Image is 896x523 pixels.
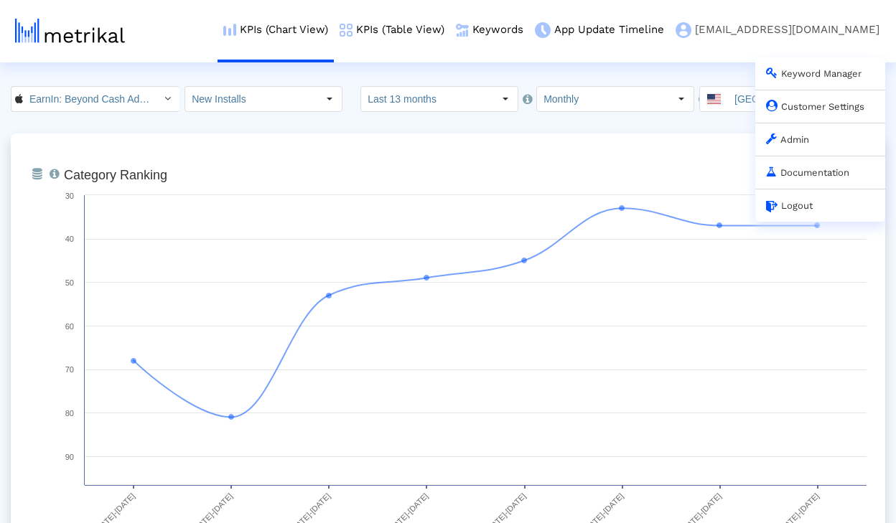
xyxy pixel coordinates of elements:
img: keywords.png [456,24,469,37]
div: Select [155,87,179,111]
text: 40 [65,235,74,243]
img: kpi-chart-menu-icon.png [223,24,236,36]
tspan: Category Ranking [64,168,167,182]
div: Select [669,87,694,111]
text: 80 [65,409,74,418]
text: 90 [65,453,74,461]
text: 50 [65,278,74,287]
a: Admin [766,134,809,145]
a: Logout [766,200,813,211]
img: metrical-logo-light.png [15,19,125,43]
img: app-update-menu-icon.png [535,22,551,38]
div: Select [317,87,342,111]
text: 30 [65,192,74,200]
text: 70 [65,365,74,374]
text: 60 [65,322,74,331]
img: logout.svg [766,201,778,212]
a: Customer Settings [766,101,864,112]
div: Select [493,87,518,111]
img: my-account-menu-icon.png [676,22,691,38]
a: Keyword Manager [766,68,862,79]
a: Documentation [766,167,849,178]
img: kpi-table-menu-icon.png [340,24,353,37]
